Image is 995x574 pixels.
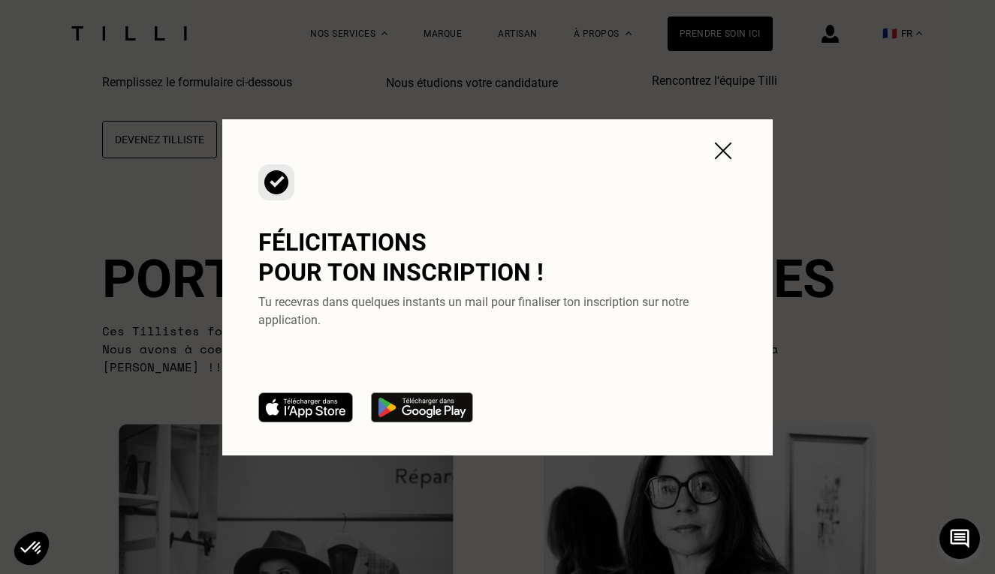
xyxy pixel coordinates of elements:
[371,392,473,422] img: Download on the Google Play Store badge
[710,137,737,164] img: yfpchv6kUof5kU+b2+COW3SZHf40Uof50U+b0Pyt9CfgAAAAAAAAAAQINPEo8Pimk+iwEAAAAASUVORK5CYII=
[258,164,294,200] img: Valid form icon
[258,227,737,287] h3: Félicitations pour ton inscription !
[258,392,353,422] img: Download on the Apple Store badge
[258,293,737,329] p: Tu recevras dans quelques instants un mail pour finaliser ton inscription sur notre application.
